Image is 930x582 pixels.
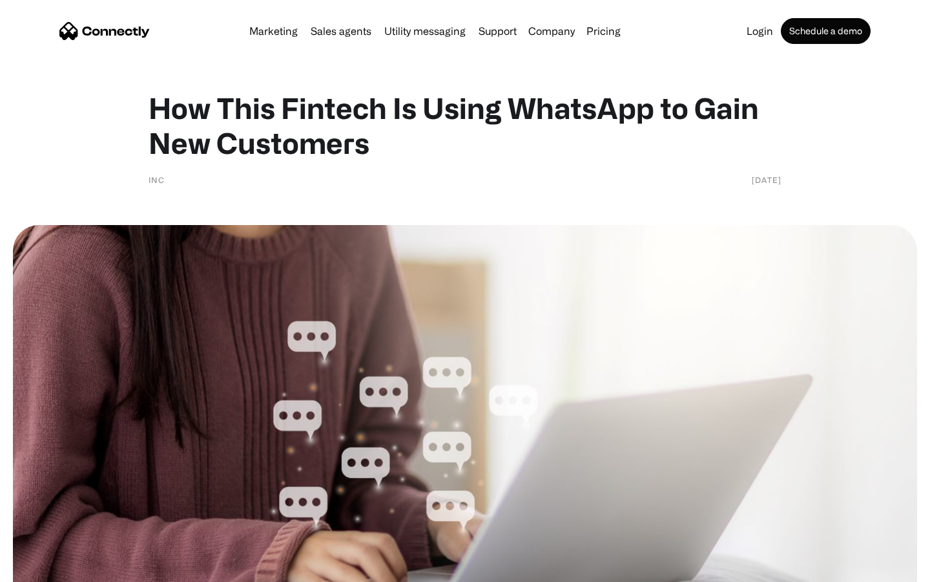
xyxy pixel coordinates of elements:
[149,91,781,160] h1: How This Fintech Is Using WhatsApp to Gain New Customers
[528,22,575,40] div: Company
[305,26,377,36] a: Sales agents
[13,559,77,577] aside: Language selected: English
[26,559,77,577] ul: Language list
[244,26,303,36] a: Marketing
[752,173,781,186] div: [DATE]
[581,26,626,36] a: Pricing
[473,26,522,36] a: Support
[741,26,778,36] a: Login
[781,18,871,44] a: Schedule a demo
[379,26,471,36] a: Utility messaging
[149,173,165,186] div: INC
